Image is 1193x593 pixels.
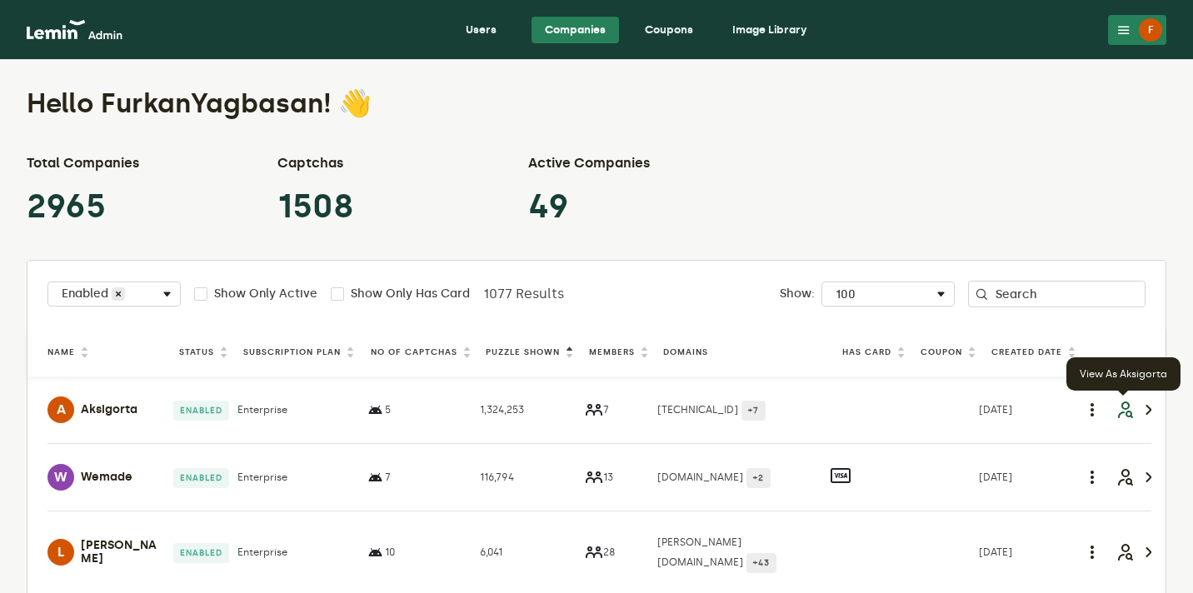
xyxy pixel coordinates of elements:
th: Subscription Plan: activate to sort column ascending [240,341,367,363]
label: Show Only Active [214,287,317,301]
th: Status: activate to sort column ascending [176,341,240,363]
div: W [47,464,74,491]
h4: [PERSON_NAME] [81,539,167,566]
span: 116,794 [480,471,514,484]
span: 1077 Results [483,284,564,304]
span: [DATE] [979,471,1012,484]
span: [PERSON_NAME][DOMAIN_NAME] [657,536,743,568]
label: Created Date [991,346,1062,359]
span: Enabled [173,401,229,421]
th: Members: activate to sort column ascending [586,341,660,363]
a: Users [438,17,525,43]
p: 49 [528,187,672,227]
span: 13 [603,471,613,484]
label: Puzzle Shown [486,346,560,359]
span: 7 [385,471,391,484]
label: Domains [663,346,836,359]
span: Enterprise [237,471,287,484]
p: 2965 [27,187,171,227]
a: WWemade [47,464,132,491]
span: [DOMAIN_NAME] [657,471,743,483]
img: logo [27,20,123,40]
span: 100 [836,287,856,301]
span: Enabled [62,287,112,301]
span: Enabled [173,543,229,563]
span: Show: [780,287,815,301]
span: [DATE] [979,403,1012,416]
span: 28 [603,546,616,559]
label: Members [589,346,635,359]
span: 6,041 [480,546,502,559]
p: 1508 [277,187,422,227]
span: 1,324,253 [480,403,524,416]
label: No Of Captchas [371,346,457,359]
span: [TECHNICAL_ID] [657,404,738,416]
div: A [47,396,74,423]
label: Coupon [921,346,962,359]
th: Coupon: activate to sort column ascending [917,341,988,363]
h3: Captchas [277,153,422,173]
h4: Wemade [81,471,132,484]
th: Has Card: activate to sort column ascending [839,341,917,363]
a: Image Library [719,17,821,43]
div: L [47,539,74,566]
label: Subscription Plan [243,346,341,359]
button: F [1108,15,1166,45]
label: Name [47,346,75,359]
a: AAksigorta [47,396,137,423]
label: Status [179,346,214,359]
span: [DATE] [979,546,1012,559]
h3: Active Companies [528,153,672,173]
span: Enterprise [237,403,287,416]
h4: Aksigorta [81,403,137,416]
span: +43 [746,553,776,573]
h3: Total Companies [27,153,171,173]
span: Enterprise [237,546,287,559]
span: Enabled [173,468,229,488]
th: Name: activate to sort column ascending [47,341,176,363]
label: Has Card [842,346,891,359]
span: 10 [385,546,395,559]
label: Show Only Has Card [351,287,470,301]
th: No Of Captchas : activate to sort column ascending [367,341,482,363]
a: Coupons [626,17,712,43]
input: Search [968,281,1146,307]
h1: Hello FurkanYagbasan! 👋 [27,87,372,120]
th: Puzzle Shown: activate to sort column ascending [482,341,586,363]
div: View As Aksigorta [1066,357,1181,391]
th: Created Date: activate to sort column ascending [988,341,1087,363]
span: +2 [746,468,771,488]
div: F [1139,18,1162,42]
span: +7 [741,401,766,421]
a: L[PERSON_NAME] [47,539,167,566]
th: Domains [660,341,839,363]
span: 5 [385,403,391,416]
span: 7 [603,403,609,416]
a: Companies [532,17,619,43]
